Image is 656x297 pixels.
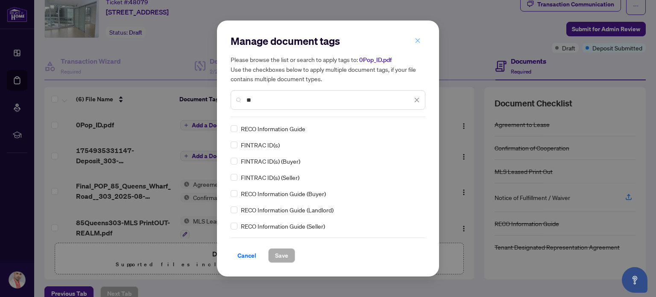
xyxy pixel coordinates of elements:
[231,248,263,263] button: Cancel
[231,34,425,48] h2: Manage document tags
[237,249,256,262] span: Cancel
[231,55,425,83] h5: Please browse the list or search to apply tags to: Use the checkboxes below to apply multiple doc...
[268,248,295,263] button: Save
[415,38,421,44] span: close
[622,267,647,293] button: Open asap
[241,189,326,198] span: RECO Information Guide (Buyer)
[414,97,420,103] span: close
[241,221,325,231] span: RECO Information Guide (Seller)
[359,56,392,64] span: 0Pop_ID.pdf
[241,173,299,182] span: FINTRAC ID(s) (Seller)
[241,205,334,215] span: RECO Information Guide (Landlord)
[241,124,305,133] span: RECO Information Guide
[241,156,300,166] span: FINTRAC ID(s) (Buyer)
[241,140,280,150] span: FINTRAC ID(s)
